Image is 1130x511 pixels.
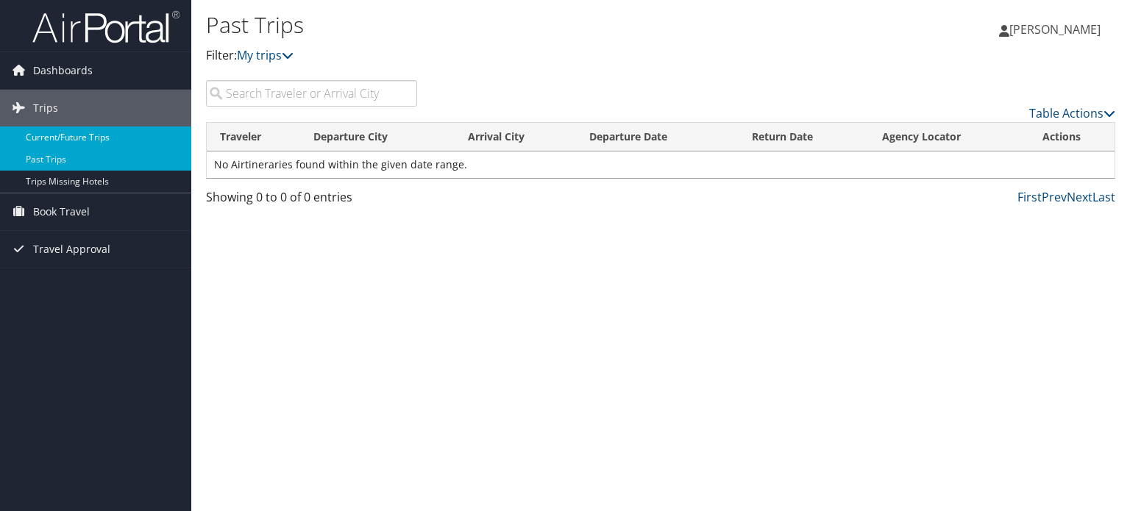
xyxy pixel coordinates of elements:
[206,10,812,40] h1: Past Trips
[206,80,417,107] input: Search Traveler or Arrival City
[1092,189,1115,205] a: Last
[33,193,90,230] span: Book Travel
[739,123,869,151] th: Return Date: activate to sort column ascending
[237,47,294,63] a: My trips
[1009,21,1101,37] span: [PERSON_NAME]
[33,52,93,89] span: Dashboards
[206,188,417,213] div: Showing 0 to 0 of 0 entries
[207,151,1115,178] td: No Airtineraries found within the given date range.
[207,123,300,151] th: Traveler: activate to sort column ascending
[1017,189,1042,205] a: First
[1029,123,1115,151] th: Actions
[33,90,58,126] span: Trips
[33,231,110,268] span: Travel Approval
[455,123,576,151] th: Arrival City: activate to sort column ascending
[32,10,180,44] img: airportal-logo.png
[1067,189,1092,205] a: Next
[869,123,1028,151] th: Agency Locator: activate to sort column ascending
[999,7,1115,51] a: [PERSON_NAME]
[576,123,739,151] th: Departure Date: activate to sort column ascending
[300,123,455,151] th: Departure City: activate to sort column ascending
[1029,105,1115,121] a: Table Actions
[206,46,812,65] p: Filter:
[1042,189,1067,205] a: Prev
